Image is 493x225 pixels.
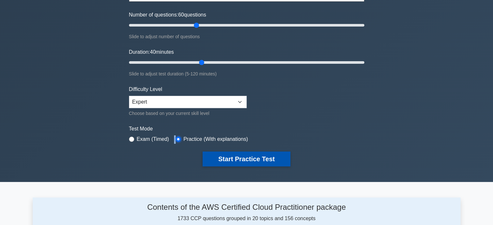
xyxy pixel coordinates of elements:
label: Duration: minutes [129,48,174,56]
div: Slide to adjust test duration (5-120 minutes) [129,70,364,78]
button: Start Practice Test [203,152,290,166]
div: Choose based on your current skill level [129,109,247,117]
span: 40 [150,49,156,55]
h4: Contents of the AWS Certified Cloud Practitioner package [94,203,399,212]
span: 60 [178,12,184,17]
label: Test Mode [129,125,364,133]
label: Practice (With explanations) [183,135,248,143]
div: 1733 CCP questions grouped in 20 topics and 156 concepts [94,203,399,222]
div: Slide to adjust number of questions [129,33,364,40]
label: Difficulty Level [129,85,162,93]
label: Number of questions: questions [129,11,206,19]
label: Exam (Timed) [137,135,169,143]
